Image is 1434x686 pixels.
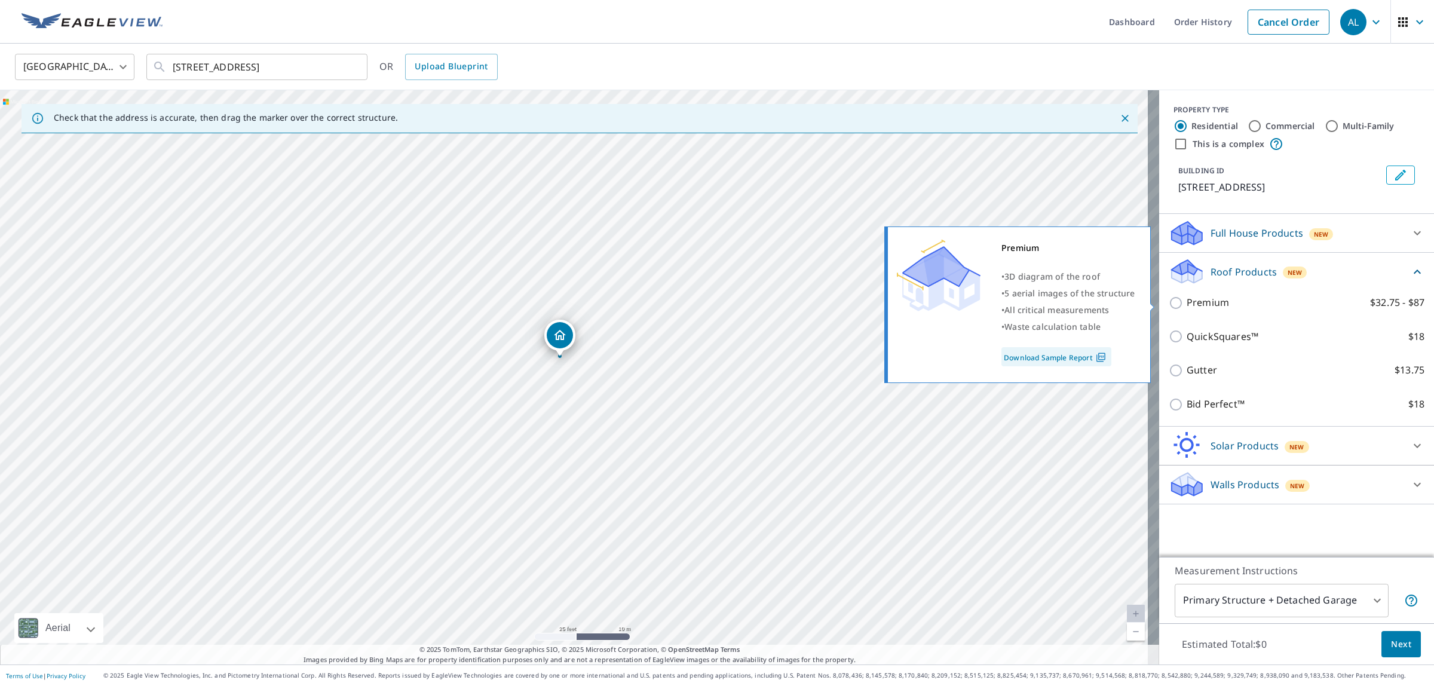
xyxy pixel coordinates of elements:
div: OR [379,54,498,80]
div: Dropped pin, building 1, Residential property, 10 Old Turnpike Rd Woodridge, NY 12789 [544,320,575,357]
div: Aerial [14,613,103,643]
p: Premium [1187,295,1229,310]
button: Edit building 1 [1386,166,1415,185]
a: Download Sample Report [1001,347,1111,366]
p: QuickSquares™ [1187,329,1258,344]
span: New [1288,268,1303,277]
div: PROPERTY TYPE [1173,105,1420,115]
p: BUILDING ID [1178,166,1224,176]
span: 5 aerial images of the structure [1004,287,1135,299]
span: Upload Blueprint [415,59,488,74]
div: • [1001,302,1135,318]
button: Close [1117,111,1133,126]
a: Cancel Order [1248,10,1329,35]
p: Bid Perfect™ [1187,397,1245,412]
div: • [1001,285,1135,302]
p: Full House Products [1211,226,1303,240]
span: © 2025 TomTom, Earthstar Geographics SIO, © 2025 Microsoft Corporation, © [419,645,740,655]
div: Primary Structure + Detached Garage [1175,584,1389,617]
a: Privacy Policy [47,672,85,680]
span: Waste calculation table [1004,321,1101,332]
p: [STREET_ADDRESS] [1178,180,1381,194]
a: Terms [721,645,740,654]
a: Current Level 20, Zoom Out [1127,623,1145,641]
div: • [1001,318,1135,335]
p: Roof Products [1211,265,1277,279]
p: $32.75 - $87 [1370,295,1424,310]
img: Premium [897,240,980,311]
p: Walls Products [1211,477,1279,492]
label: Residential [1191,120,1238,132]
div: Full House ProductsNew [1169,219,1424,247]
p: Estimated Total: $0 [1172,631,1276,657]
p: Solar Products [1211,439,1279,453]
div: AL [1340,9,1366,35]
a: Current Level 20, Zoom In Disabled [1127,605,1145,623]
div: [GEOGRAPHIC_DATA] [15,50,134,84]
p: © 2025 Eagle View Technologies, Inc. and Pictometry International Corp. All Rights Reserved. Repo... [103,671,1428,680]
a: Upload Blueprint [405,54,497,80]
img: EV Logo [22,13,163,31]
input: Search by address or latitude-longitude [173,50,343,84]
p: | [6,672,85,679]
p: Measurement Instructions [1175,563,1418,578]
span: New [1289,442,1304,452]
img: Pdf Icon [1093,352,1109,363]
span: 3D diagram of the roof [1004,271,1100,282]
p: Check that the address is accurate, then drag the marker over the correct structure. [54,112,398,123]
div: Walls ProductsNew [1169,470,1424,499]
div: Solar ProductsNew [1169,431,1424,460]
p: Gutter [1187,363,1217,378]
a: Terms of Use [6,672,43,680]
a: OpenStreetMap [668,645,718,654]
span: New [1314,229,1329,239]
span: All critical measurements [1004,304,1109,316]
label: This is a complex [1193,138,1264,150]
span: Your report will include the primary structure and a detached garage if one exists. [1404,593,1418,608]
div: Aerial [42,613,74,643]
p: $18 [1408,329,1424,344]
p: $13.75 [1395,363,1424,378]
label: Commercial [1266,120,1315,132]
p: $18 [1408,397,1424,412]
span: Next [1391,637,1411,652]
label: Multi-Family [1343,120,1395,132]
div: • [1001,268,1135,285]
span: New [1290,481,1305,491]
button: Next [1381,631,1421,658]
div: Premium [1001,240,1135,256]
div: Roof ProductsNew [1169,258,1424,286]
